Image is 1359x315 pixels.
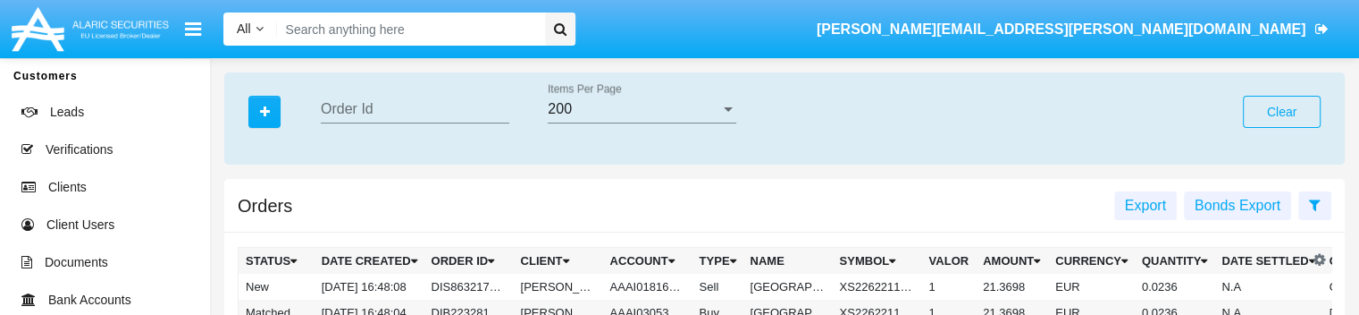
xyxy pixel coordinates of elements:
span: Clients [48,178,87,197]
span: Leads [50,103,84,122]
span: Bank Accounts [48,291,131,310]
span: [PERSON_NAME][EMAIL_ADDRESS][PERSON_NAME][DOMAIN_NAME] [817,21,1306,37]
span: Client Users [46,216,114,234]
input: Search [277,13,539,46]
a: [PERSON_NAME][EMAIL_ADDRESS][PERSON_NAME][DOMAIN_NAME] [808,4,1337,55]
span: Documents [45,253,108,272]
img: Logo image [9,3,172,55]
a: All [223,20,277,38]
span: All [237,21,251,36]
span: Verifications [46,140,113,159]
